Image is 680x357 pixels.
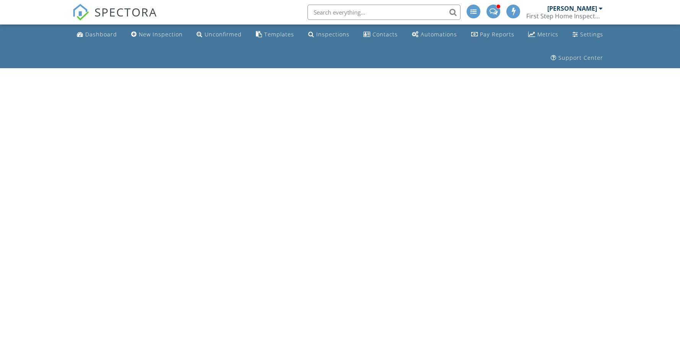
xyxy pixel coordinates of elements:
a: New Inspection [128,28,186,42]
div: Templates [264,31,294,38]
a: Automations (Advanced) [409,28,460,42]
div: New Inspection [139,31,183,38]
a: Metrics [525,28,561,42]
div: Contacts [373,31,398,38]
img: The Best Home Inspection Software - Spectora [72,4,89,21]
a: Support Center [548,51,606,65]
input: Search everything... [307,5,460,20]
div: Automations [421,31,457,38]
div: Settings [580,31,603,38]
span: SPECTORA [94,4,157,20]
a: Dashboard [74,28,120,42]
div: Dashboard [85,31,117,38]
a: Inspections [305,28,353,42]
div: Metrics [537,31,558,38]
div: Pay Reports [480,31,514,38]
div: Unconfirmed [205,31,242,38]
a: Pay Reports [468,28,517,42]
div: Inspections [316,31,350,38]
div: Support Center [558,54,603,61]
a: Templates [253,28,297,42]
div: First Step Home Inspectors [526,12,603,20]
a: SPECTORA [72,10,157,26]
a: Settings [569,28,606,42]
a: Contacts [360,28,401,42]
a: Unconfirmed [194,28,245,42]
div: [PERSON_NAME] [547,5,597,12]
